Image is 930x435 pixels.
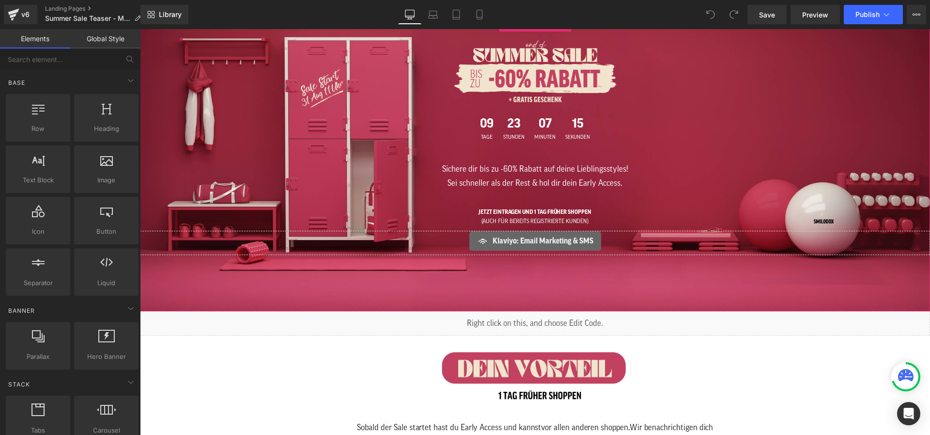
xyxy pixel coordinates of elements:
a: Preview [790,5,840,24]
a: Mobile [468,5,491,24]
span: Summer Sale Teaser - Meta [45,15,130,22]
a: Global Style [70,29,140,48]
span: Save [759,10,775,20]
span: Stack [7,380,31,389]
a: New Library [140,5,188,24]
span: Base [7,78,26,87]
p: Sobald der Sale startet hast du Early Access und kannst . [208,392,582,418]
button: More [907,5,926,24]
span: Button [77,226,136,237]
button: Redo [724,5,744,24]
span: Banner [7,306,36,315]
div: Open Intercom Messenger [897,402,920,425]
a: Desktop [398,5,421,24]
b: JETZT EINTRAGEN UND 1 TAG FRÜHER SHOPPEN [339,180,451,186]
span: Image [77,175,136,185]
span: 23 [363,88,385,105]
span: 07 [394,88,416,105]
span: Sichere dir bis zu -60% Rabatt auf deine Lieblingsstyles! [302,136,488,144]
span: Separator [9,278,67,288]
p: Sei schneller als der Rest & hol dir dein Early Access. [134,147,657,161]
button: Undo [701,5,720,24]
span: Parallax [9,352,67,362]
span: Liquid [77,278,136,288]
span: Icon [9,226,67,237]
a: v6 [4,5,37,24]
span: 09 [340,88,354,105]
a: Tablet [445,5,468,24]
strong: vor allen anderen shoppen [401,394,488,403]
span: Hero Banner [77,352,136,362]
span: 15 [425,88,450,105]
span: Text Block [9,175,67,185]
a: Laptop [421,5,445,24]
div: v6 [19,8,31,21]
span: Preview [802,10,828,20]
button: Publish [844,5,903,24]
span: Klaviyo: Email Marketing & SMS [353,206,453,218]
a: Landing Pages [45,5,149,13]
span: Heading [77,124,136,134]
span: Row [9,124,67,134]
span: (AUCH FÜR BEREITS REGISTRIERTE KUNDEN) [341,189,449,195]
span: Publish [855,11,880,18]
span: Library [159,10,182,19]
